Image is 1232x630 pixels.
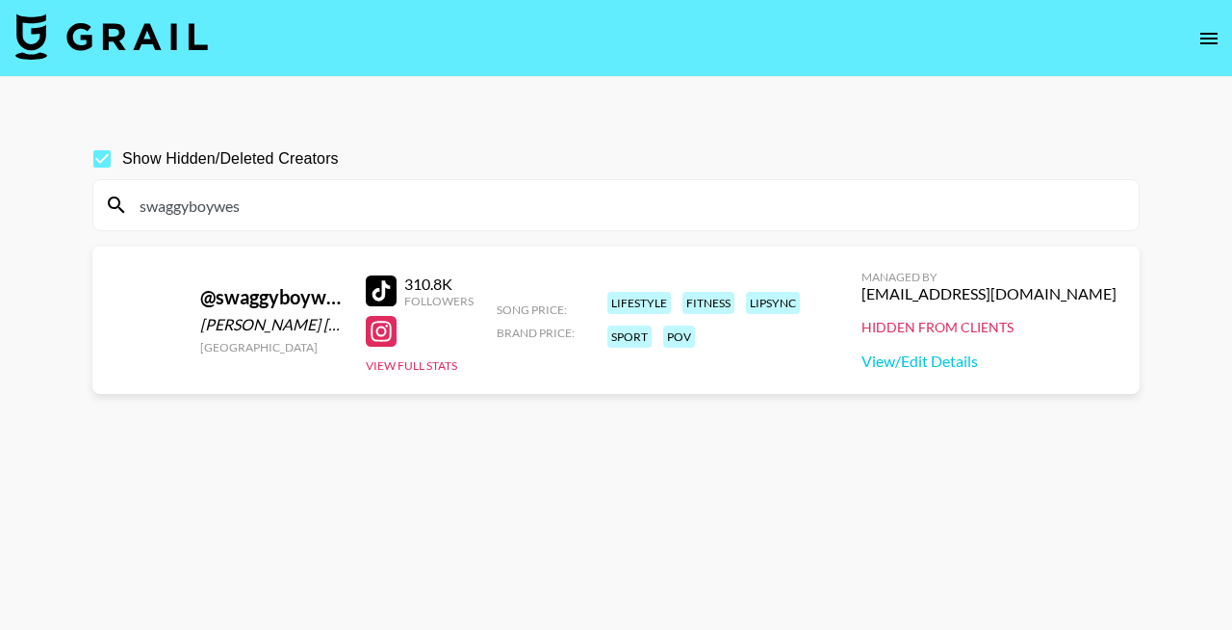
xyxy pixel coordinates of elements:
button: View Full Stats [366,358,457,373]
div: Managed By [861,270,1116,284]
span: Song Price: [497,302,567,317]
input: Search by User Name [128,190,1127,221]
img: Grail Talent [15,13,208,60]
div: lipsync [746,292,800,314]
button: open drawer [1190,19,1228,58]
div: [GEOGRAPHIC_DATA] [200,340,343,354]
a: View/Edit Details [861,352,1116,371]
div: [EMAIL_ADDRESS][DOMAIN_NAME] [861,284,1116,303]
span: Brand Price: [497,326,575,340]
div: Followers [404,294,474,308]
div: [PERSON_NAME] [PERSON_NAME] [200,315,343,334]
div: @ swaggyboywes [200,285,343,309]
span: Show Hidden/Deleted Creators [122,147,339,171]
div: 310.8K [404,275,474,294]
div: lifestyle [607,292,671,314]
div: Hidden from Clients [861,319,1116,336]
div: pov [663,326,695,348]
div: fitness [682,292,734,314]
div: sport [607,326,652,348]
